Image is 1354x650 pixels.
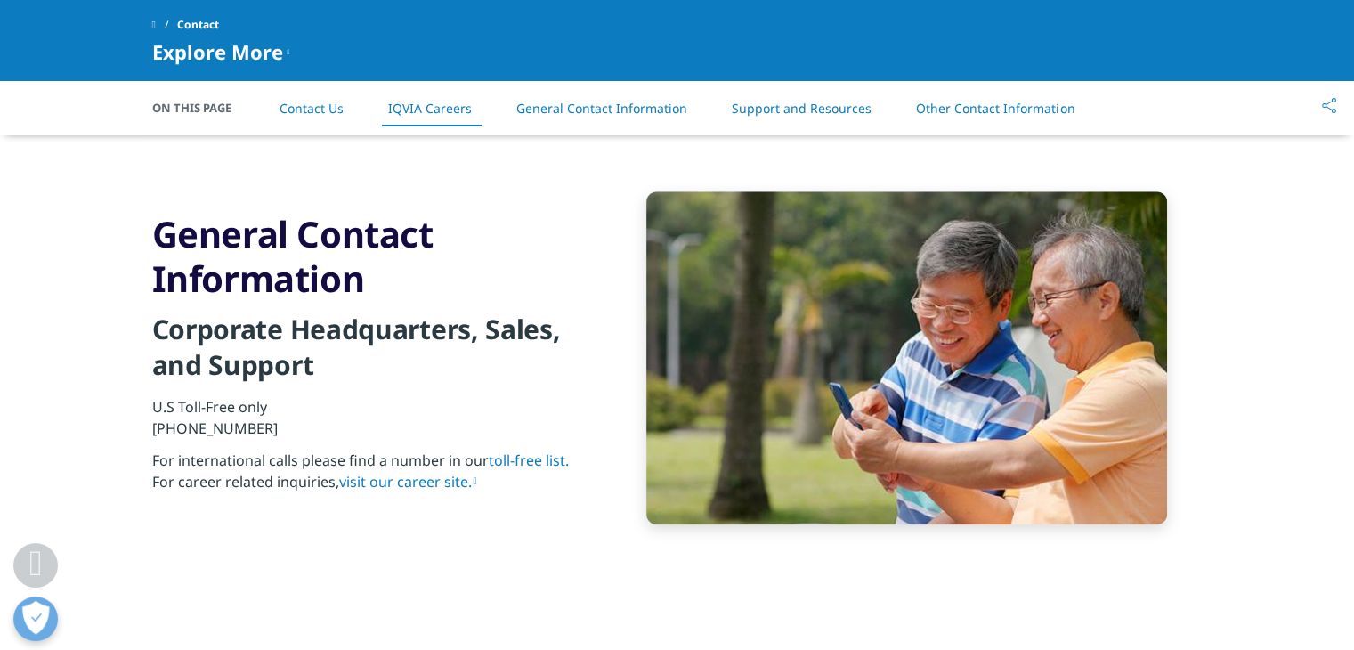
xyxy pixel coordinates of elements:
[280,100,344,117] a: Contact Us
[152,212,584,301] h3: General Contact Information
[13,597,58,641] button: Open Preferences
[489,451,569,470] a: toll-free list.
[516,100,687,117] a: General Contact Information
[152,312,584,396] h4: Corporate Headquarters, Sales, and Support
[177,9,219,41] span: Contact
[152,450,584,505] p: For international calls please find a number in our For career related inquiries,
[732,100,872,117] a: Support and Resources
[646,191,1167,524] img: senior males at park with cell phone
[339,472,477,492] a: visit our career site.
[916,100,1074,117] a: Other Contact Information
[152,41,283,62] span: Explore More
[388,100,472,117] a: IQVIA Careers
[152,99,250,117] span: On This Page
[152,396,584,450] p: U.S Toll-Free only [PHONE_NUMBER]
